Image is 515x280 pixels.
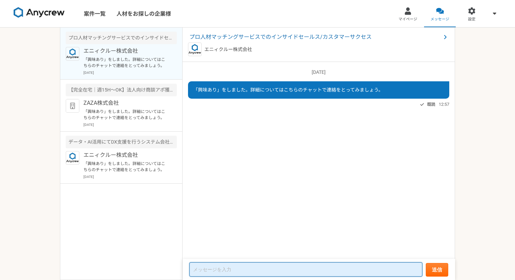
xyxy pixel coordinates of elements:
div: 【完全在宅｜週15H〜OK】法人向け商談アポ獲得をお願いします！ [66,84,177,96]
span: 12:57 [439,101,449,108]
p: [DATE] [83,174,177,179]
img: default_org_logo-42cde973f59100197ec2c8e796e4974ac8490bb5b08a0eb061ff975e4574aa76.png [66,99,79,113]
p: 「興味あり」をしました。詳細についてはこちらのチャットで連絡をとってみましょう。 [83,109,168,121]
img: logo_text_blue_01.png [188,43,202,56]
span: メッセージ [431,17,449,22]
img: logo_text_blue_01.png [66,151,79,165]
span: 設定 [468,17,475,22]
span: 既読 [427,100,435,109]
p: [DATE] [83,70,177,75]
div: プロ人材マッチングサービスでのインサイドセールス/カスタマーサクセス [66,32,177,44]
p: [DATE] [83,122,177,127]
p: エニィクルー株式会社 [204,46,252,53]
div: データ・AI活用にてDX支援を行うシステム会社でのインサイドセールスを募集 [66,136,177,148]
p: エニィクルー株式会社 [83,151,168,159]
button: 送信 [426,263,448,277]
p: エニィクルー株式会社 [83,47,168,55]
img: logo_text_blue_01.png [66,47,79,61]
p: 「興味あり」をしました。詳細についてはこちらのチャットで連絡をとってみましょう。 [83,161,168,173]
span: 「興味あり」をしました。詳細についてはこちらのチャットで連絡をとってみましょう。 [193,87,383,93]
img: 8DqYSo04kwAAAAASUVORK5CYII= [14,7,65,18]
p: [DATE] [188,69,449,76]
p: ZAZA株式会社 [83,99,168,107]
span: マイページ [399,17,417,22]
span: プロ人材マッチングサービスでのインサイドセールス/カスタマーサクセス [189,33,441,41]
p: 「興味あり」をしました。詳細についてはこちらのチャットで連絡をとってみましょう。 [83,56,168,69]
